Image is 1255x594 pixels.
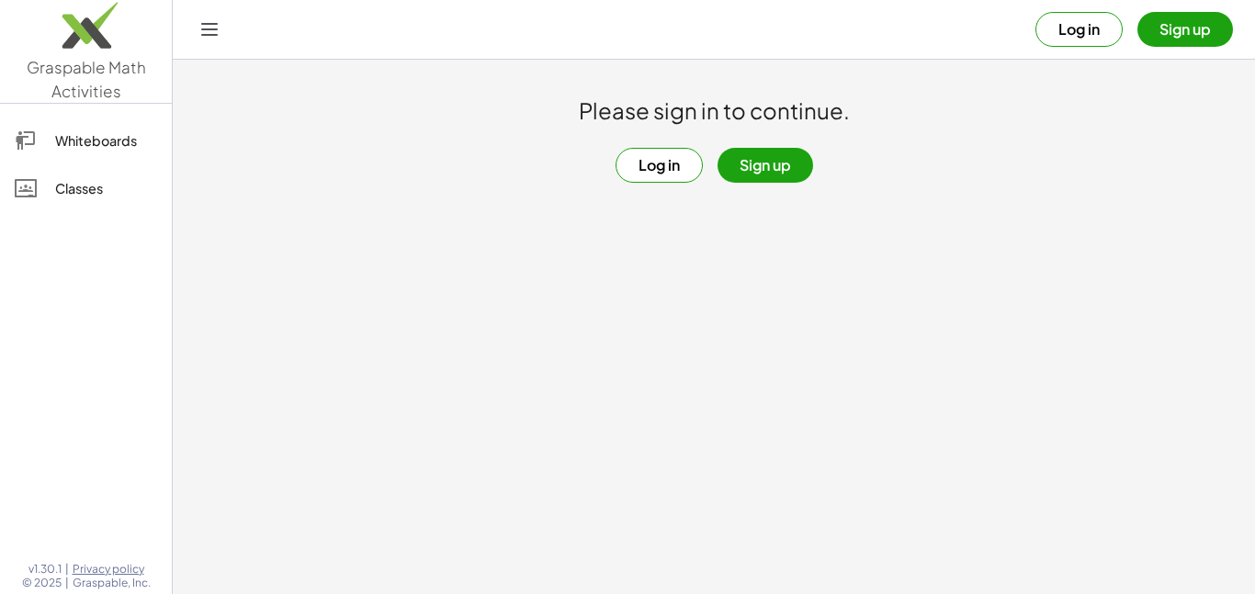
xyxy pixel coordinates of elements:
span: © 2025 [22,576,62,590]
button: Sign up [718,148,813,183]
button: Sign up [1137,12,1233,47]
button: Log in [1035,12,1123,47]
a: Whiteboards [7,118,164,163]
button: Log in [616,148,703,183]
button: Toggle navigation [195,15,224,44]
div: Whiteboards [55,129,157,151]
span: Graspable, Inc. [73,576,151,590]
div: Classes [55,177,157,199]
span: Graspable Math Activities [27,57,146,101]
h1: Please sign in to continue. [579,96,850,126]
span: | [65,576,69,590]
a: Classes [7,166,164,210]
span: v1.30.1 [28,562,62,577]
a: Privacy policy [73,562,151,577]
span: | [65,562,69,577]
